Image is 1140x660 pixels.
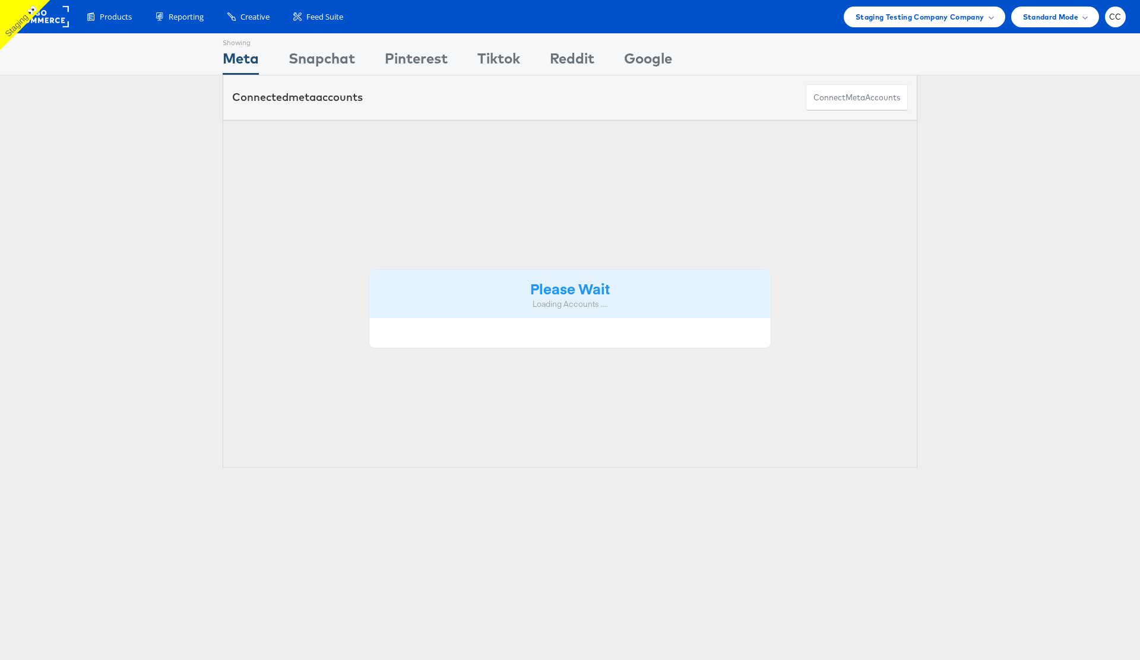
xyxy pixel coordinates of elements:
[289,48,355,75] div: Snapchat
[1109,13,1122,21] span: CC
[240,11,270,23] span: Creative
[306,11,343,23] span: Feed Suite
[477,48,520,75] div: Tiktok
[378,299,762,310] div: Loading Accounts ....
[223,34,259,48] div: Showing
[530,278,610,298] strong: Please Wait
[289,90,316,104] span: meta
[624,48,672,75] div: Google
[385,48,448,75] div: Pinterest
[100,11,132,23] span: Products
[845,92,865,103] span: meta
[232,90,363,105] div: Connected accounts
[806,84,908,111] button: ConnectmetaAccounts
[1023,11,1078,23] span: Standard Mode
[550,48,594,75] div: Reddit
[223,48,259,75] div: Meta
[856,11,984,23] span: Staging Testing Company Company
[169,11,204,23] span: Reporting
